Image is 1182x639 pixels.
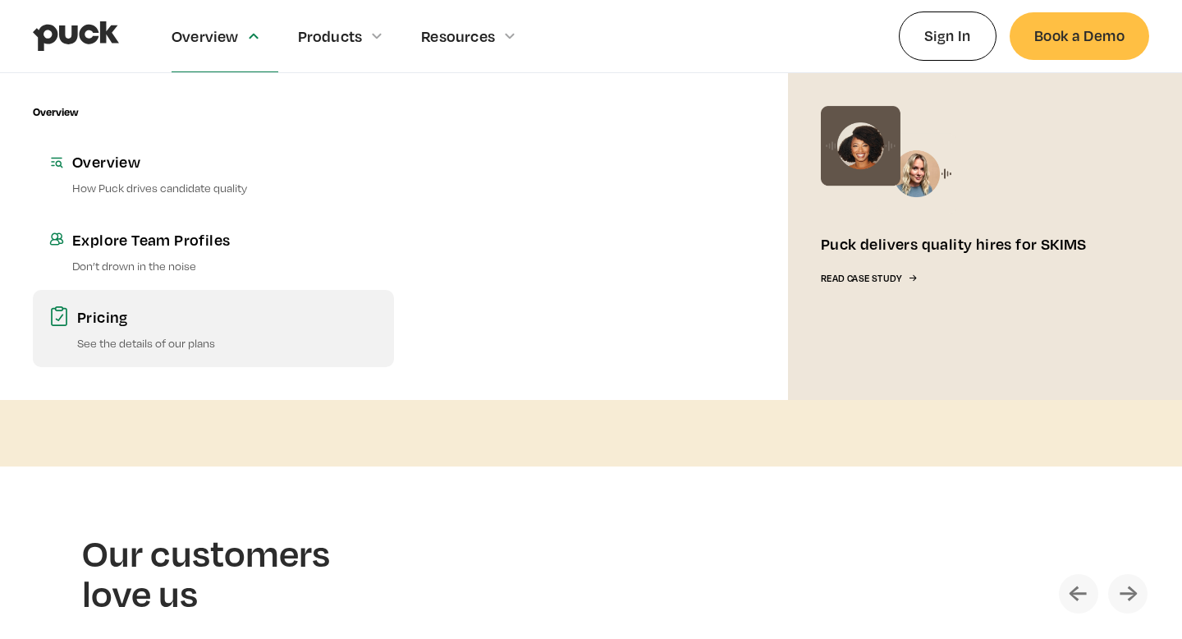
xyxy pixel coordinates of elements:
[82,532,345,614] h2: Our customers love us
[33,106,78,118] div: Overview
[1108,574,1148,614] div: Next slide
[1010,12,1149,59] a: Book a Demo
[72,180,378,195] p: How Puck drives candidate quality
[77,306,378,327] div: Pricing
[33,135,394,212] a: OverviewHow Puck drives candidate quality
[421,27,495,45] div: Resources
[788,73,1149,400] a: Puck delivers quality hires for SKIMSRead Case Study
[77,335,378,351] p: See the details of our plans
[33,290,394,367] a: PricingSee the details of our plans
[298,27,363,45] div: Products
[72,151,378,172] div: Overview
[821,274,901,284] div: Read Case Study
[821,233,1087,254] div: Puck delivers quality hires for SKIMS
[899,11,996,60] a: Sign In
[72,258,378,274] p: Don’t drown in the noise
[1059,574,1098,614] div: Previous slide
[33,213,394,290] a: Explore Team ProfilesDon’t drown in the noise
[172,27,239,45] div: Overview
[72,229,378,250] div: Explore Team Profiles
